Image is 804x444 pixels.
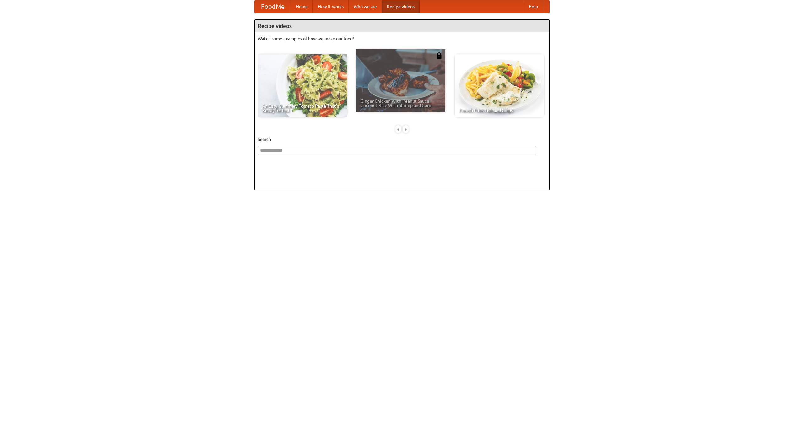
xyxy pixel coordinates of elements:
[255,0,291,13] a: FoodMe
[395,125,401,133] div: «
[291,0,313,13] a: Home
[262,104,343,113] span: An Easy, Summery Tomato Pasta That's Ready for Fall
[382,0,420,13] a: Recipe videos
[349,0,382,13] a: Who we are
[258,35,546,42] p: Watch some examples of how we make our food!
[258,54,347,117] a: An Easy, Summery Tomato Pasta That's Ready for Fall
[459,108,540,113] span: French Fries Fish and Chips
[313,0,349,13] a: How it works
[258,136,546,142] h5: Search
[436,52,442,59] img: 483408.png
[455,54,544,117] a: French Fries Fish and Chips
[403,125,409,133] div: »
[524,0,543,13] a: Help
[255,20,549,32] h4: Recipe videos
